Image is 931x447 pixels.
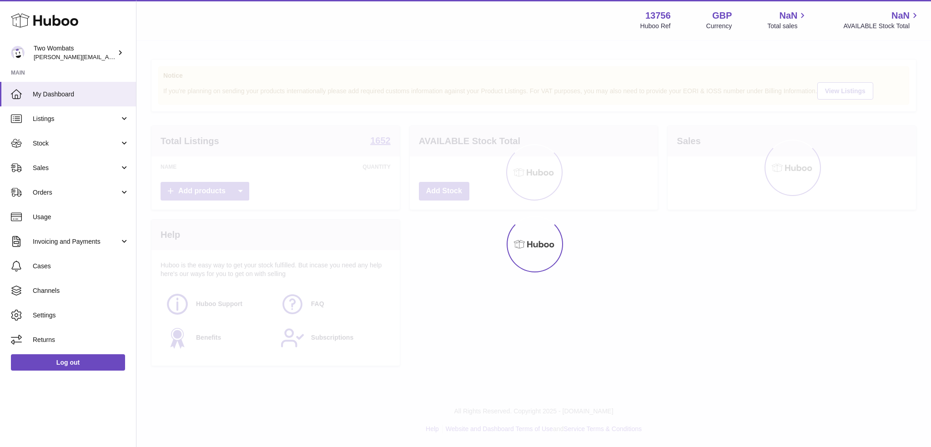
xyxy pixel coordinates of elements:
span: Returns [33,336,129,344]
span: My Dashboard [33,90,129,99]
div: Two Wombats [34,44,116,61]
span: NaN [891,10,910,22]
span: Stock [33,139,120,148]
a: NaN AVAILABLE Stock Total [843,10,920,30]
strong: 13756 [645,10,671,22]
strong: GBP [712,10,732,22]
span: Settings [33,311,129,320]
span: Cases [33,262,129,271]
span: Channels [33,286,129,295]
span: Total sales [767,22,808,30]
a: NaN Total sales [767,10,808,30]
div: Huboo Ref [640,22,671,30]
span: Usage [33,213,129,221]
span: NaN [779,10,797,22]
a: Log out [11,354,125,371]
span: Sales [33,164,120,172]
span: [PERSON_NAME][EMAIL_ADDRESS][PERSON_NAME][DOMAIN_NAME] [34,53,231,60]
span: AVAILABLE Stock Total [843,22,920,30]
div: Currency [706,22,732,30]
span: Orders [33,188,120,197]
span: Listings [33,115,120,123]
span: Invoicing and Payments [33,237,120,246]
img: adam.randall@twowombats.com [11,46,25,60]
